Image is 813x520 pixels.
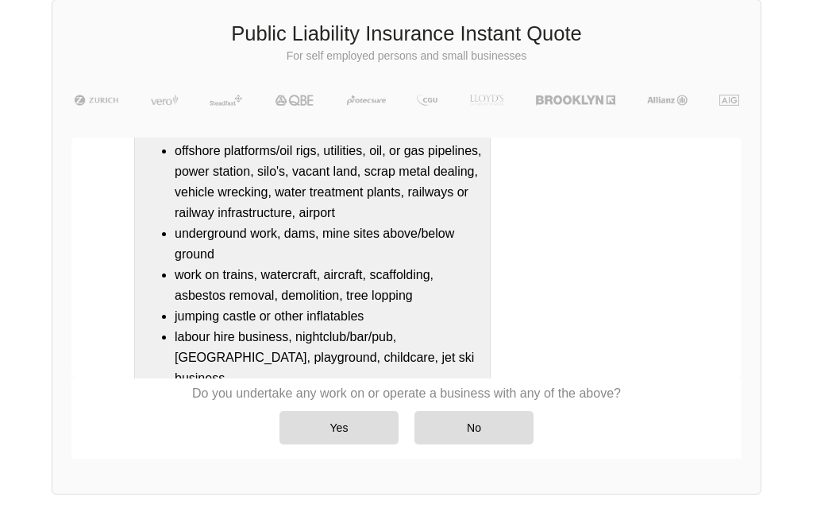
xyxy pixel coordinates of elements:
[175,306,482,327] li: jumping castle or other inflatables
[175,327,482,389] li: labour hire business, nightclub/bar/pub, [GEOGRAPHIC_DATA], playground, childcare, jet ski business
[134,49,491,472] div: Do you undertake any work on or operate a business that is/has a: or have more than 50% of work d...
[341,95,392,106] img: Protecsure | Public Liability Insurance
[67,95,125,106] img: Zurich | Public Liability Insurance
[192,385,621,402] p: Do you undertake any work on or operate a business with any of the above?
[640,95,695,106] img: Allianz | Public Liability Insurance
[713,95,746,106] img: AIG | Public Liability Insurance
[203,95,249,106] img: Steadfast | Public Liability Insurance
[530,95,622,106] img: Brooklyn | Public Liability Insurance
[279,411,399,444] div: Yes
[64,49,749,64] p: For self employed persons and small businesses
[267,95,322,106] img: QBE | Public Liability Insurance
[175,265,482,306] li: work on trains, watercraft, aircraft, scaffolding, asbestos removal, demolition, tree lopping
[175,141,482,223] li: offshore platforms/oil rigs, utilities, oil, or gas pipelines, power station, silo's, vacant land...
[414,411,534,444] div: No
[410,95,444,106] img: CGU | Public Liability Insurance
[462,95,511,106] img: LLOYD's | Public Liability Insurance
[144,95,185,106] img: Vero | Public Liability Insurance
[64,20,749,49] h3: Public Liability Insurance Instant Quote
[175,223,482,265] li: underground work, dams, mine sites above/below ground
